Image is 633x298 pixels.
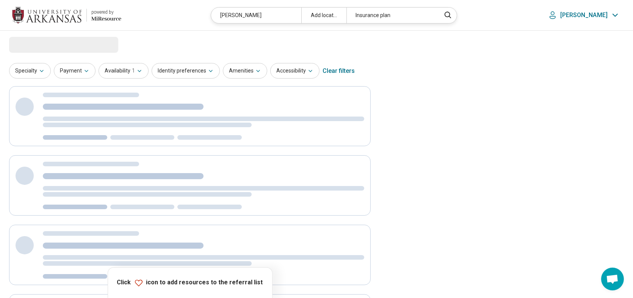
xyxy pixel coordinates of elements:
[117,278,263,287] p: Click icon to add resources to the referral list
[323,62,355,80] div: Clear filters
[152,63,220,79] button: Identity preferences
[91,9,121,16] div: powered by
[560,11,608,19] p: [PERSON_NAME]
[132,67,135,75] span: 1
[99,63,149,79] button: Availability1
[12,6,82,24] img: University of Arkansas
[54,63,96,79] button: Payment
[9,63,51,79] button: Specialty
[9,37,73,52] span: Loading...
[601,268,624,290] div: Open chat
[346,8,436,23] div: Insurance plan
[223,63,267,79] button: Amenities
[301,8,346,23] div: Add location
[211,8,301,23] div: [PERSON_NAME]
[12,6,121,24] a: University of Arkansaspowered by
[270,63,320,79] button: Accessibility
